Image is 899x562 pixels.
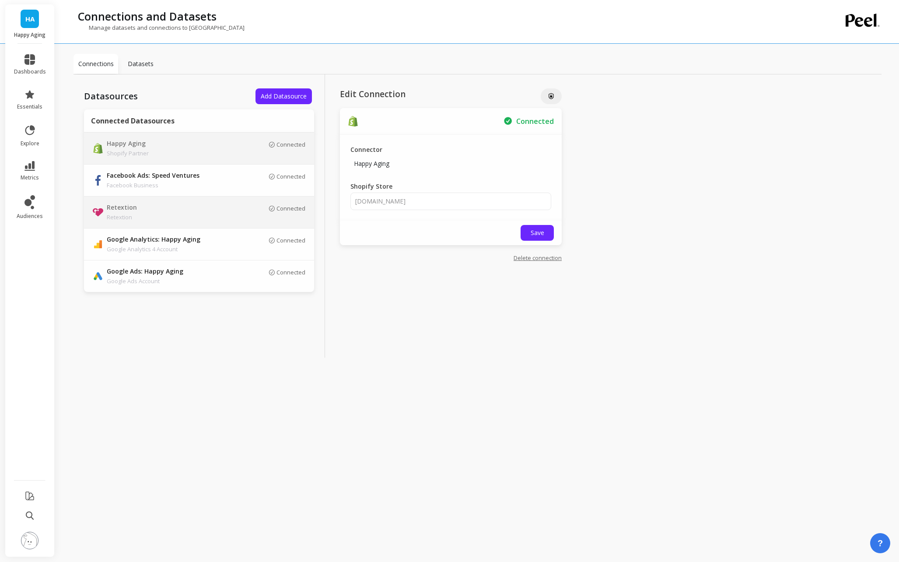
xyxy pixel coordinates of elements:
[91,116,175,125] p: Connected Datasources
[276,141,305,148] p: Connected
[348,116,358,126] img: api.shopify.svg
[107,139,229,149] p: Happy Aging
[93,175,103,186] img: api.fb.svg
[531,228,544,237] span: Save
[870,533,890,553] button: ?
[25,14,35,24] span: HA
[516,116,554,126] p: Secured Connection to Happy Aging
[350,145,382,154] p: Connector
[93,207,103,218] img: api.retextion.svg
[21,140,39,147] span: explore
[73,24,245,32] p: Manage datasets and connections to [GEOGRAPHIC_DATA]
[107,245,229,253] p: Google Analytics 4 Account
[21,532,38,549] img: profile picture
[93,271,103,281] img: api.google.svg
[78,60,114,68] p: Connections
[340,88,495,100] p: Edit Connection
[350,156,393,172] p: Happy Aging
[107,203,229,213] p: Retextion
[107,277,229,285] p: Google Ads Account
[276,205,305,212] p: Connected
[107,171,229,181] p: Facebook Ads: Speed Ventures
[276,173,305,180] p: Connected
[276,269,305,276] p: Connected
[128,60,154,68] p: Datasets
[276,237,305,244] p: Connected
[107,213,229,221] p: Retextion
[514,254,562,262] a: Delete connection
[107,235,229,245] p: Google Analytics: Happy Aging
[17,103,42,110] span: essentials
[350,182,399,191] label: Shopify Store
[107,267,229,277] p: Google Ads: Happy Aging
[107,181,229,190] p: Facebook Business
[17,213,43,220] span: audiences
[107,149,229,158] p: Shopify Partner
[93,143,103,154] img: api.shopify.svg
[878,537,883,549] span: ?
[261,92,307,100] span: Add Datasource
[93,239,103,249] img: api.google_analytics_4.svg
[21,174,39,181] span: metrics
[14,68,46,75] span: dashboards
[521,225,554,241] button: Save
[78,9,217,24] p: Connections and Datasets
[255,88,312,104] button: Add Datasource
[14,32,46,39] p: Happy Aging
[84,90,138,102] p: Datasources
